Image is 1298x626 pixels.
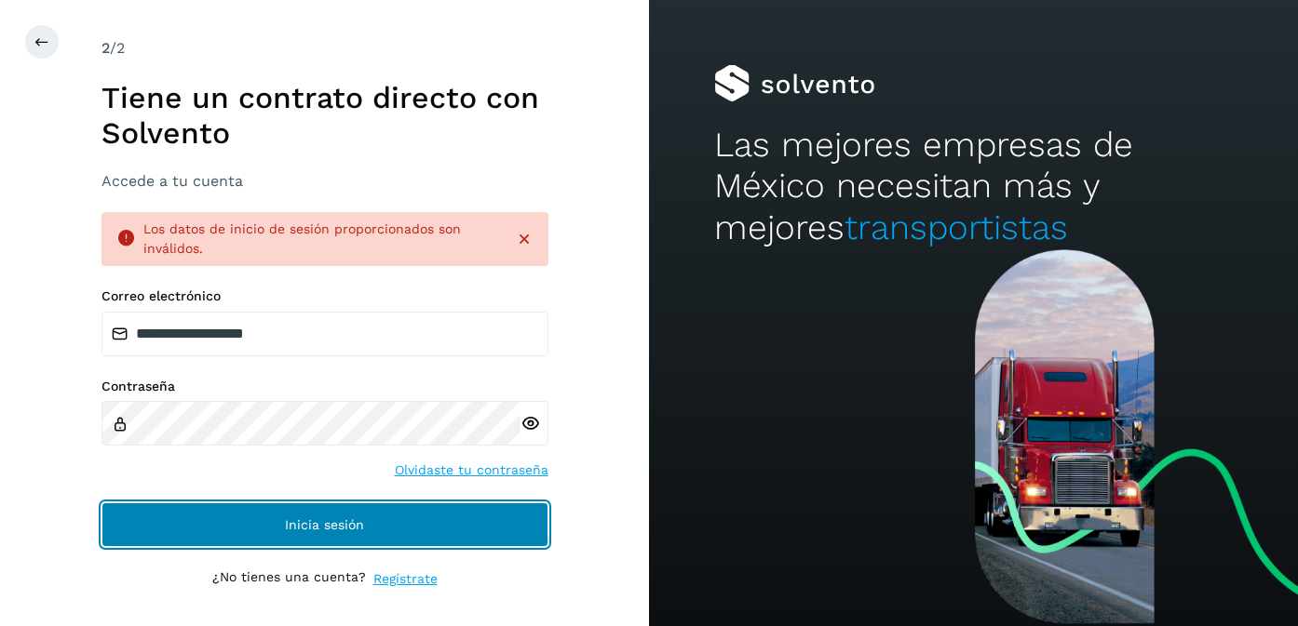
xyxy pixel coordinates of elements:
[101,379,548,394] label: Contraseña
[845,207,1068,247] span: transportistas
[395,460,548,480] a: Olvidaste tu contraseña
[714,125,1234,248] h2: Las mejores empresas de México necesitan más y mejores
[101,80,548,152] h1: Tiene un contrato directo con Solvento
[101,288,548,304] label: Correo electrónico
[101,172,548,190] h3: Accede a tu cuenta
[285,518,364,531] span: Inicia sesión
[373,569,438,589] a: Regístrate
[143,220,500,259] div: Los datos de inicio de sesión proporcionados son inválidos.
[101,502,548,547] button: Inicia sesión
[212,569,366,589] p: ¿No tienes una cuenta?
